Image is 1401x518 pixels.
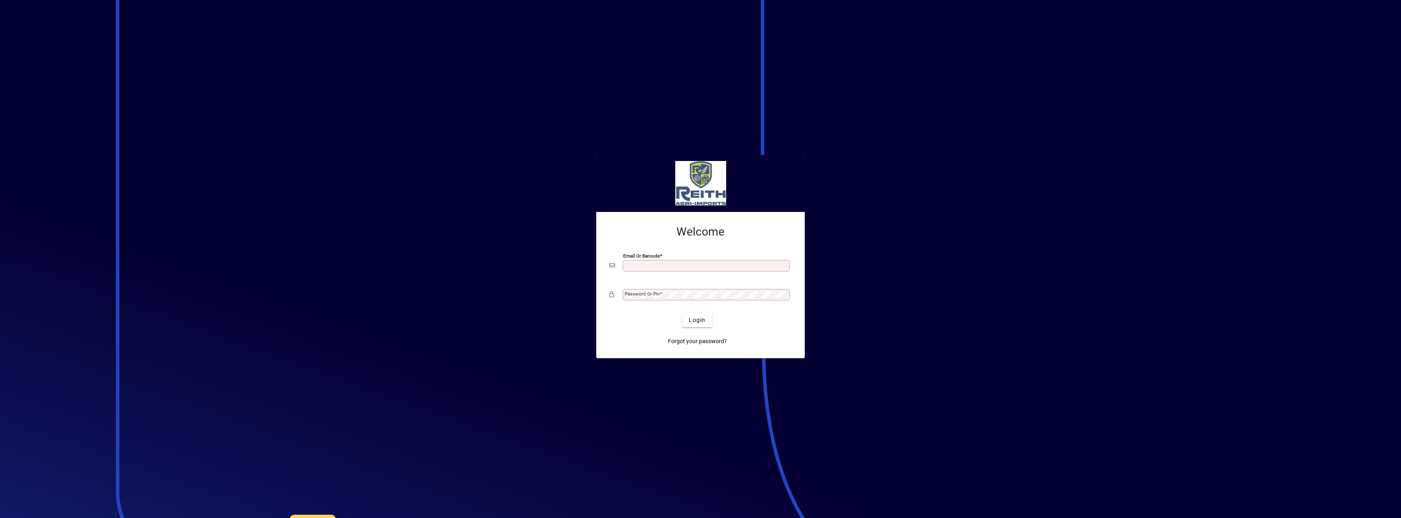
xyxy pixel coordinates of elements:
a: Forgot your password? [665,334,730,348]
h2: Welcome [609,225,792,239]
span: Login [689,316,705,324]
mat-label: Email or Barcode [623,253,660,259]
mat-label: Password or Pin [625,291,660,297]
span: Forgot your password? [668,337,727,346]
button: Login [682,313,712,327]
